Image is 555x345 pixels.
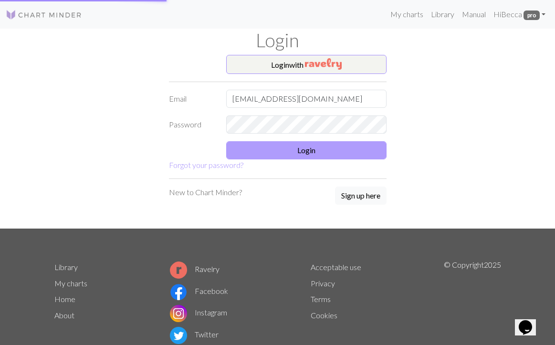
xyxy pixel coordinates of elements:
[311,311,337,320] a: Cookies
[170,264,220,273] a: Ravelry
[490,5,549,24] a: HiBecca pro
[305,58,342,70] img: Ravelry
[427,5,458,24] a: Library
[170,261,187,279] img: Ravelry logo
[524,10,540,20] span: pro
[311,294,331,303] a: Terms
[170,327,187,344] img: Twitter logo
[6,9,82,21] img: Logo
[170,330,219,339] a: Twitter
[170,283,187,301] img: Facebook logo
[170,286,228,295] a: Facebook
[169,187,242,198] p: New to Chart Minder?
[49,29,507,51] h1: Login
[226,55,387,74] button: Loginwith
[163,90,220,108] label: Email
[311,262,361,272] a: Acceptable use
[170,308,227,317] a: Instagram
[311,279,335,288] a: Privacy
[54,279,87,288] a: My charts
[226,141,387,159] button: Login
[169,160,243,169] a: Forgot your password?
[515,307,545,335] iframe: chat widget
[335,187,387,205] button: Sign up here
[54,294,75,303] a: Home
[54,262,78,272] a: Library
[387,5,427,24] a: My charts
[54,311,74,320] a: About
[163,115,220,134] label: Password
[458,5,490,24] a: Manual
[170,305,187,322] img: Instagram logo
[335,187,387,206] a: Sign up here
